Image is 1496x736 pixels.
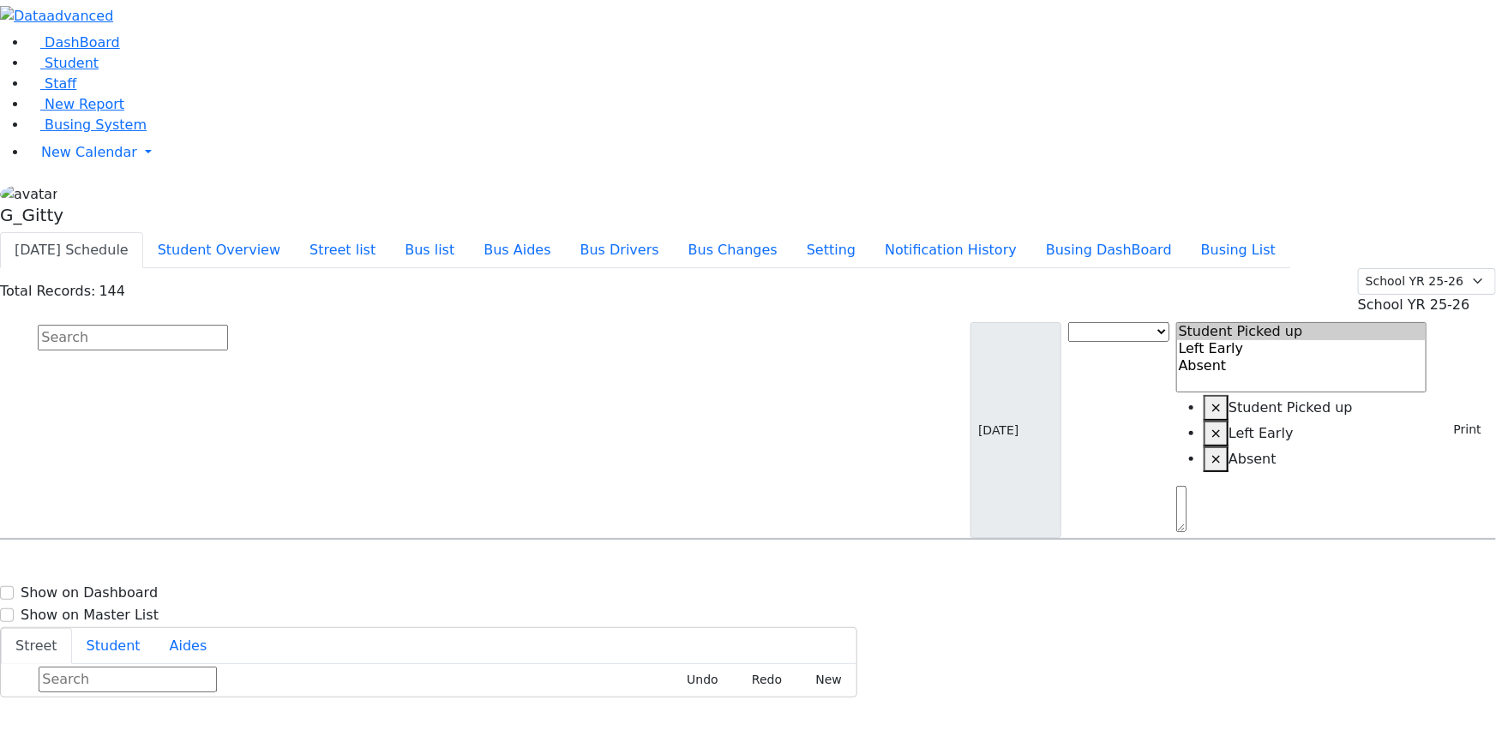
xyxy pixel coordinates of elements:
button: Remove item [1204,421,1229,446]
li: Left Early [1204,421,1427,446]
span: × [1211,425,1222,441]
button: Remove item [1204,446,1229,472]
button: Redo [733,667,790,693]
span: Student [45,55,99,71]
label: Show on Dashboard [21,583,158,603]
li: Student Picked up [1204,395,1427,421]
span: Busing System [45,117,147,133]
button: Notification History [870,232,1031,268]
a: DashBoard [27,34,120,51]
input: Search [39,667,217,692]
span: School YR 25-26 [1358,296,1470,313]
span: New Calendar [41,144,137,160]
button: Street list [295,232,390,268]
label: Show on Master List [21,605,159,625]
button: Bus list [390,232,469,268]
option: Student Picked up [1177,323,1427,340]
option: Left Early [1177,340,1427,357]
a: Staff [27,75,76,92]
button: Busing DashBoard [1031,232,1187,268]
span: Student Picked up [1229,399,1353,416]
span: Left Early [1229,425,1294,441]
div: Street [1,664,856,697]
span: Staff [45,75,76,92]
a: New Report [27,96,124,112]
a: New Calendar [27,135,1496,170]
input: Search [38,325,228,350]
span: Absent [1229,451,1277,467]
button: Student [72,628,155,664]
span: × [1211,451,1222,467]
button: Aides [155,628,222,664]
span: 144 [99,283,125,299]
option: Absent [1177,357,1427,374]
button: Bus Changes [674,232,792,268]
span: × [1211,399,1222,416]
span: New Report [45,96,124,112]
button: Print [1433,416,1489,443]
li: Absent [1204,446,1427,472]
span: DashBoard [45,34,120,51]
a: Busing System [27,117,147,133]
textarea: Search [1176,486,1187,532]
button: Remove item [1204,395,1229,421]
a: Student [27,55,99,71]
button: Setting [792,232,870,268]
button: Student Overview [143,232,295,268]
select: Default select example [1358,268,1496,295]
button: Bus Drivers [566,232,674,268]
button: New [796,667,850,693]
button: Street [1,628,72,664]
button: Undo [668,667,726,693]
button: Busing List [1187,232,1290,268]
button: Bus Aides [469,232,565,268]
